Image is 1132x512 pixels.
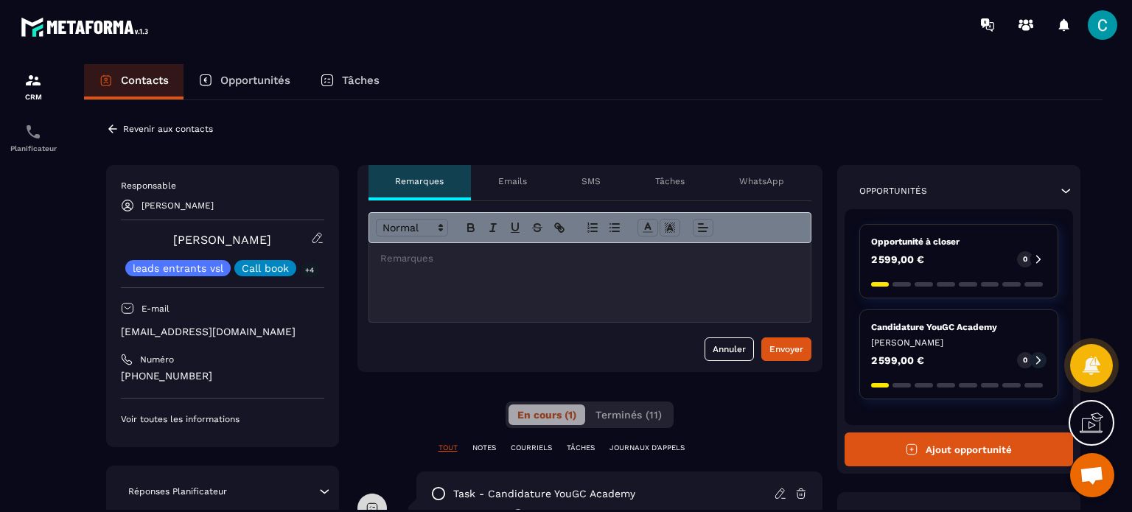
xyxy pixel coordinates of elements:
p: E-mail [141,303,170,315]
button: Annuler [705,337,754,361]
p: Responsable [121,180,324,192]
button: Ajout opportunité [845,432,1074,466]
p: JOURNAUX D'APPELS [609,443,685,453]
p: Voir toutes les informations [121,413,324,425]
p: Tâches [655,175,685,187]
img: scheduler [24,123,42,141]
p: Opportunités [859,185,927,197]
div: Ouvrir le chat [1070,453,1114,497]
p: Revenir aux contacts [123,124,213,134]
p: Remarques [395,175,444,187]
p: [PERSON_NAME] [141,200,214,211]
p: SMS [581,175,601,187]
p: Opportunités [220,74,290,87]
img: formation [24,71,42,89]
button: Terminés (11) [587,404,671,425]
p: TÂCHES [567,443,595,453]
a: schedulerschedulerPlanificateur [4,112,63,164]
img: logo [21,13,153,41]
div: Envoyer [769,342,803,357]
p: [PERSON_NAME] [871,337,1047,348]
button: Envoyer [761,337,811,361]
p: TOUT [439,443,458,453]
p: Réponses Planificateur [128,485,227,497]
a: Opportunités [184,64,305,99]
p: task - Candidature YouGC Academy [453,487,635,501]
p: Planificateur [4,144,63,152]
p: +4 [300,262,319,278]
p: Call book [242,263,289,273]
p: Candidature YouGC Academy [871,321,1047,333]
a: [PERSON_NAME] [173,233,271,247]
span: En cours (1) [517,409,576,421]
p: 0 [1023,355,1027,365]
span: Terminés (11) [595,409,662,421]
p: 2 599,00 € [871,355,924,365]
p: [EMAIL_ADDRESS][DOMAIN_NAME] [121,325,324,339]
p: Emails [498,175,527,187]
p: CRM [4,93,63,101]
p: WhatsApp [739,175,784,187]
p: Numéro [140,354,174,365]
p: leads entrants vsl [133,263,223,273]
p: 0 [1023,254,1027,264]
p: Contacts [121,74,169,87]
p: Tâches [342,74,380,87]
a: Contacts [84,64,184,99]
p: Opportunité à closer [871,236,1047,248]
button: En cours (1) [509,404,585,425]
a: formationformationCRM [4,60,63,112]
p: 2 599,00 € [871,254,924,264]
p: COURRIELS [511,443,552,453]
a: Tâches [305,64,394,99]
p: NOTES [472,443,496,453]
p: [PHONE_NUMBER] [121,369,324,383]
